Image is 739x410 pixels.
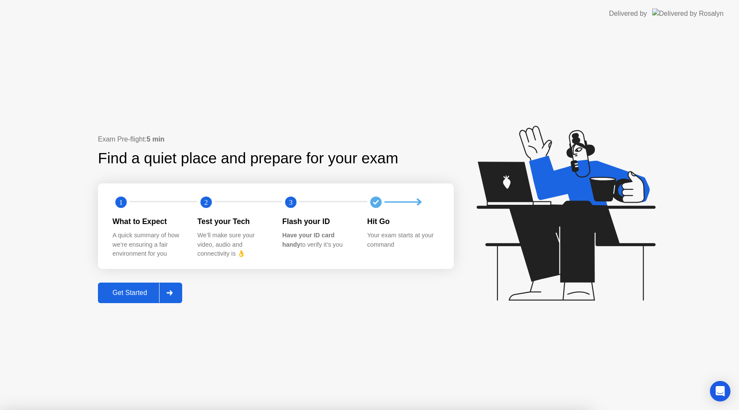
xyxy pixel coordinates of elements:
[112,231,184,259] div: A quick summary of how we’re ensuring a fair environment for you
[652,9,724,18] img: Delivered by Rosalyn
[609,9,647,19] div: Delivered by
[204,198,207,206] text: 2
[198,231,269,259] div: We’ll make sure your video, audio and connectivity is 👌
[101,289,159,297] div: Get Started
[119,198,123,206] text: 1
[282,231,354,249] div: to verify it’s you
[367,231,439,249] div: Your exam starts at your command
[147,136,165,143] b: 5 min
[98,147,399,170] div: Find a quiet place and prepare for your exam
[282,216,354,227] div: Flash your ID
[282,232,334,248] b: Have your ID card handy
[367,216,439,227] div: Hit Go
[98,134,454,145] div: Exam Pre-flight:
[112,216,184,227] div: What to Expect
[710,381,730,401] div: Open Intercom Messenger
[198,216,269,227] div: Test your Tech
[289,198,293,206] text: 3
